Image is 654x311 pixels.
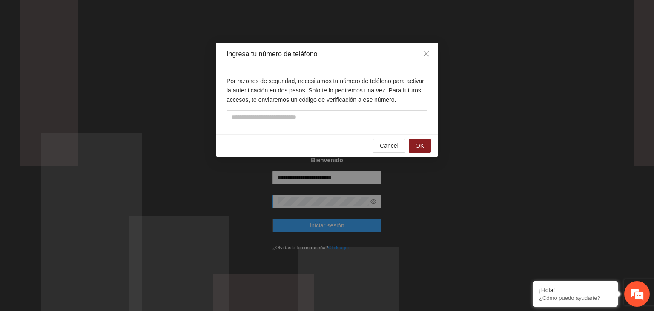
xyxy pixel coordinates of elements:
[409,139,431,153] button: OK
[227,76,427,104] p: Por razones de seguridad, necesitamos tu número de teléfono para activar la autenticación en dos ...
[415,43,438,66] button: Close
[380,141,399,150] span: Cancel
[539,295,611,301] p: ¿Cómo puedo ayudarte?
[373,139,405,153] button: Cancel
[423,50,430,57] span: close
[416,141,424,150] span: OK
[227,49,427,59] div: Ingresa tu número de teléfono
[539,287,611,294] div: ¡Hola!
